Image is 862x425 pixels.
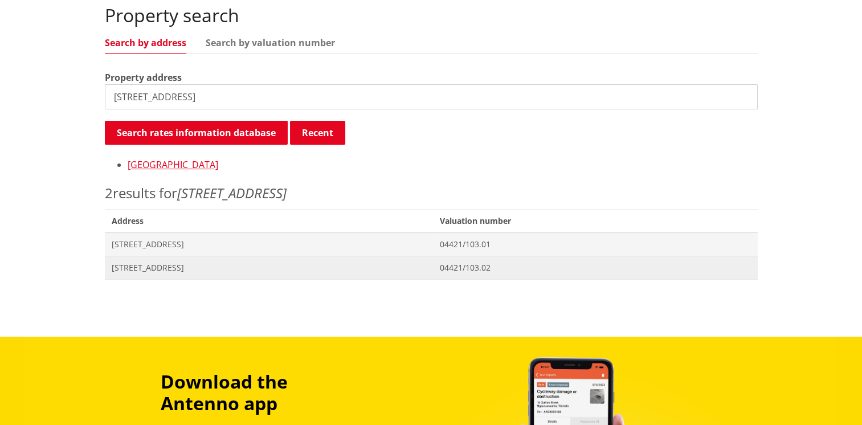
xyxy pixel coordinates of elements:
[105,71,182,84] label: Property address
[112,262,427,273] span: [STREET_ADDRESS]
[105,121,288,145] button: Search rates information database
[105,209,434,232] span: Address
[105,84,758,109] input: e.g. Duke Street NGARUAWAHIA
[810,377,851,418] iframe: Messenger Launcher
[105,256,758,279] a: [STREET_ADDRESS] 04421/103.02
[290,121,345,145] button: Recent
[206,38,335,47] a: Search by valuation number
[128,158,218,171] a: [GEOGRAPHIC_DATA]
[105,38,186,47] a: Search by address
[105,183,113,202] span: 2
[440,239,750,250] span: 04421/103.01
[177,183,287,202] em: [STREET_ADDRESS]
[105,232,758,256] a: [STREET_ADDRESS] 04421/103.01
[161,371,367,415] h3: Download the Antenno app
[105,5,758,26] h2: Property search
[105,183,758,203] p: results for
[440,262,750,273] span: 04421/103.02
[433,209,757,232] span: Valuation number
[112,239,427,250] span: [STREET_ADDRESS]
